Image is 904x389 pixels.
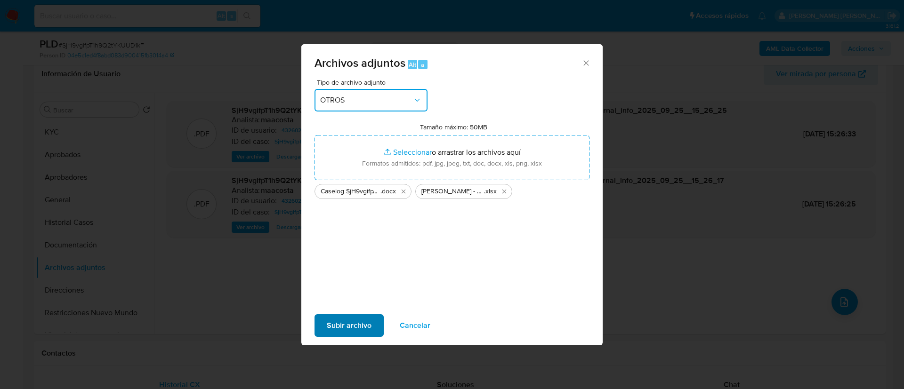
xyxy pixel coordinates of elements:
span: Cancelar [400,315,430,336]
span: Subir archivo [327,315,371,336]
span: [PERSON_NAME] - Movimientos [421,187,484,196]
span: Archivos adjuntos [315,55,405,71]
button: Subir archivo [315,314,384,337]
span: .xlsx [484,187,497,196]
button: Cerrar [581,58,590,67]
span: Caselog SjH9vgifpT1h9Q2tYKUUD1kF_2025_08_19_00_11_29 [321,187,380,196]
button: Eliminar Javier Alejandro Ojeda Raimapo - Movimientos.xlsx [499,186,510,197]
button: Eliminar Caselog SjH9vgifpT1h9Q2tYKUUD1kF_2025_08_19_00_11_29.docx [398,186,409,197]
span: Tipo de archivo adjunto [317,79,430,86]
button: Cancelar [387,314,443,337]
ul: Archivos seleccionados [315,180,589,199]
span: Alt [409,60,416,69]
span: a [421,60,424,69]
span: .docx [380,187,396,196]
label: Tamaño máximo: 50MB [420,123,487,131]
span: OTROS [320,95,412,105]
button: OTROS [315,89,428,111]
